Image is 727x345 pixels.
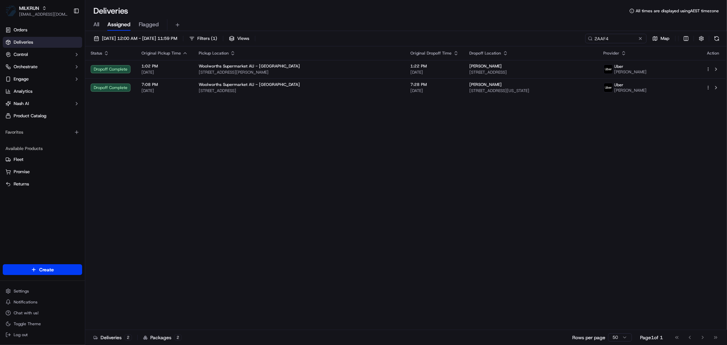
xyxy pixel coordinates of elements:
[3,49,82,60] button: Control
[93,20,99,29] span: All
[199,63,300,69] span: Woolworths Supermarket AU - [GEOGRAPHIC_DATA]
[186,34,220,43] button: Filters(1)
[3,98,82,109] button: Nash AI
[3,297,82,307] button: Notifications
[615,88,647,93] span: [PERSON_NAME]
[141,50,181,56] span: Original Pickup Time
[712,34,722,43] button: Refresh
[197,35,217,42] span: Filters
[14,39,33,45] span: Deliveries
[14,27,27,33] span: Orders
[237,35,249,42] span: Views
[470,50,501,56] span: Dropoff Location
[5,169,79,175] a: Promise
[470,63,502,69] span: [PERSON_NAME]
[3,37,82,48] a: Deliveries
[174,334,182,341] div: 2
[604,50,620,56] span: Provider
[615,64,624,69] span: Uber
[411,63,459,69] span: 1:22 PM
[14,332,28,337] span: Log out
[3,110,82,121] a: Product Catalog
[411,50,452,56] span: Original Dropoff Time
[636,8,719,14] span: All times are displayed using AEST timezone
[470,88,593,93] span: [STREET_ADDRESS][US_STATE]
[102,35,177,42] span: [DATE] 12:00 AM - [DATE] 11:59 PM
[14,113,46,119] span: Product Catalog
[141,70,188,75] span: [DATE]
[3,154,82,165] button: Fleet
[3,286,82,296] button: Settings
[3,143,82,154] div: Available Products
[3,166,82,177] button: Promise
[470,70,593,75] span: [STREET_ADDRESS]
[211,35,217,42] span: ( 1 )
[3,61,82,72] button: Orchestrate
[14,169,30,175] span: Promise
[93,5,128,16] h1: Deliveries
[3,127,82,138] div: Favorites
[199,50,229,56] span: Pickup Location
[14,76,29,82] span: Engage
[107,20,131,29] span: Assigned
[572,334,605,341] p: Rows per page
[199,70,400,75] span: [STREET_ADDRESS][PERSON_NAME]
[604,83,613,92] img: uber-new-logo.jpeg
[91,34,180,43] button: [DATE] 12:00 AM - [DATE] 11:59 PM
[39,266,54,273] span: Create
[604,65,613,74] img: uber-new-logo.jpeg
[19,12,68,17] button: [EMAIL_ADDRESS][DOMAIN_NAME]
[14,181,29,187] span: Returns
[199,82,300,87] span: Woolworths Supermarket AU - [GEOGRAPHIC_DATA]
[19,5,39,12] button: MILKRUN
[3,86,82,97] a: Analytics
[3,74,82,85] button: Engage
[615,69,647,75] span: [PERSON_NAME]
[226,34,252,43] button: Views
[585,34,647,43] input: Type to search
[14,156,24,163] span: Fleet
[14,101,29,107] span: Nash AI
[141,88,188,93] span: [DATE]
[640,334,663,341] div: Page 1 of 1
[143,334,182,341] div: Packages
[199,88,400,93] span: [STREET_ADDRESS]
[91,50,102,56] span: Status
[615,82,624,88] span: Uber
[3,179,82,190] button: Returns
[3,25,82,35] a: Orders
[14,310,39,316] span: Chat with us!
[14,51,28,58] span: Control
[3,319,82,329] button: Toggle Theme
[470,82,502,87] span: [PERSON_NAME]
[139,20,159,29] span: Flagged
[14,299,37,305] span: Notifications
[706,50,720,56] div: Action
[141,63,188,69] span: 1:02 PM
[141,82,188,87] span: 7:08 PM
[661,35,669,42] span: Map
[3,330,82,340] button: Log out
[5,181,79,187] a: Returns
[14,88,32,94] span: Analytics
[3,308,82,318] button: Chat with us!
[411,88,459,93] span: [DATE]
[14,288,29,294] span: Settings
[411,82,459,87] span: 7:28 PM
[14,321,41,327] span: Toggle Theme
[3,264,82,275] button: Create
[649,34,672,43] button: Map
[93,334,132,341] div: Deliveries
[5,156,79,163] a: Fleet
[411,70,459,75] span: [DATE]
[124,334,132,341] div: 2
[5,5,16,16] img: MILKRUN
[3,3,71,19] button: MILKRUNMILKRUN[EMAIL_ADDRESS][DOMAIN_NAME]
[14,64,37,70] span: Orchestrate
